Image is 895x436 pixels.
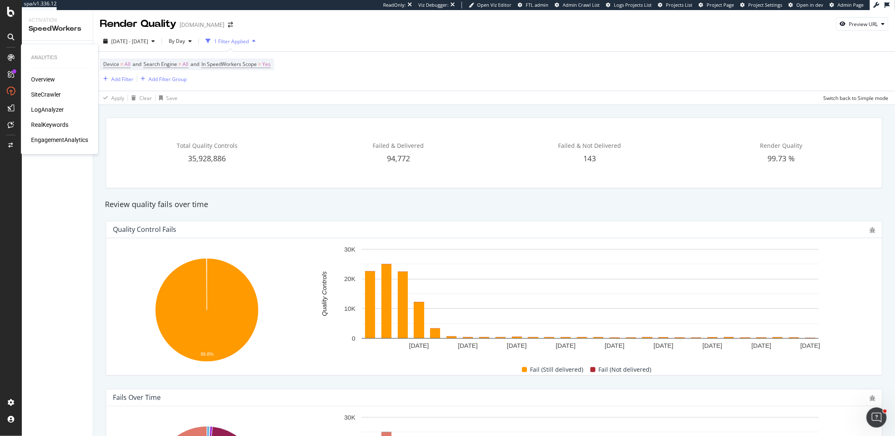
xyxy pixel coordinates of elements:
[740,2,782,8] a: Project Settings
[526,2,548,8] span: FTL admin
[29,17,86,24] div: Activation
[606,2,652,8] a: Logs Projects List
[128,91,152,105] button: Clear
[458,342,478,349] text: [DATE]
[137,74,187,84] button: Add Filter Group
[31,105,64,114] a: LogAnalyzer
[605,342,624,349] text: [DATE]
[214,38,249,45] div: 1 Filter Applied
[418,2,449,8] div: Viz Debugger:
[344,275,355,282] text: 20K
[178,60,181,68] span: =
[748,2,782,8] span: Project Settings
[836,17,888,31] button: Preview URL
[120,60,123,68] span: =
[584,153,596,163] span: 143
[113,254,301,369] svg: A chart.
[31,121,68,129] a: RealKeywords
[133,60,141,68] span: and
[165,37,185,45] span: By Day
[344,246,355,253] text: 30K
[796,2,823,8] span: Open in dev
[849,21,878,28] div: Preview URL
[177,142,237,150] span: Total Quality Controls
[654,342,673,349] text: [DATE]
[507,342,527,349] text: [DATE]
[103,60,119,68] span: Device
[31,90,61,99] a: SiteCrawler
[100,17,176,31] div: Render Quality
[111,95,124,102] div: Apply
[228,22,233,28] div: arrow-right-arrow-left
[156,91,177,105] button: Save
[614,2,652,8] span: Logs Projects List
[100,91,124,105] button: Apply
[166,95,177,102] div: Save
[767,153,795,163] span: 99.73 %
[262,58,271,70] span: Yes
[556,342,576,349] text: [DATE]
[113,225,176,234] div: Quality Control Fails
[820,91,888,105] button: Switch back to Simple mode
[149,76,187,83] div: Add Filter Group
[31,75,55,84] a: Overview
[111,38,148,45] span: [DATE] - [DATE]
[183,58,188,70] span: All
[190,60,199,68] span: and
[800,342,820,349] text: [DATE]
[751,342,771,349] text: [DATE]
[409,342,429,349] text: [DATE]
[838,2,864,8] span: Admin Page
[31,136,88,144] a: EngagementAnalytics
[477,2,511,8] span: Open Viz Editor
[321,271,328,316] text: Quality Controls
[29,24,86,34] div: SpeedWorkers
[830,2,864,8] a: Admin Page
[599,365,652,375] span: Fail (Not delivered)
[387,153,410,163] span: 94,772
[869,227,875,233] div: bug
[305,245,876,357] svg: A chart.
[188,153,226,163] span: 35,928,886
[201,352,214,357] text: 99.8%
[144,60,177,68] span: Search Engine
[373,142,424,150] span: Failed & Delivered
[352,335,355,342] text: 0
[202,34,259,48] button: 1 Filter Applied
[100,34,158,48] button: [DATE] - [DATE]
[113,393,161,402] div: Fails Over Time
[469,2,511,8] a: Open Viz Editor
[518,2,548,8] a: FTL admin
[344,414,355,421] text: 30K
[702,342,722,349] text: [DATE]
[201,60,257,68] span: In SpeedWorkers Scope
[760,142,802,150] span: Render Quality
[823,95,888,102] div: Switch back to Simple mode
[344,305,355,312] text: 10K
[530,365,584,375] span: Fail (Still delivered)
[555,2,600,8] a: Admin Crawl List
[101,199,887,210] div: Review quality fails over time
[258,60,261,68] span: =
[100,74,133,84] button: Add Filter
[383,2,406,8] div: ReadOnly:
[31,54,88,61] div: Analytics
[666,2,692,8] span: Projects List
[866,407,887,428] iframe: Intercom live chat
[699,2,734,8] a: Project Page
[558,142,621,150] span: Failed & Not Delivered
[563,2,600,8] span: Admin Crawl List
[165,34,195,48] button: By Day
[111,76,133,83] div: Add Filter
[869,395,875,401] div: bug
[658,2,692,8] a: Projects List
[788,2,823,8] a: Open in dev
[180,21,224,29] div: [DOMAIN_NAME]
